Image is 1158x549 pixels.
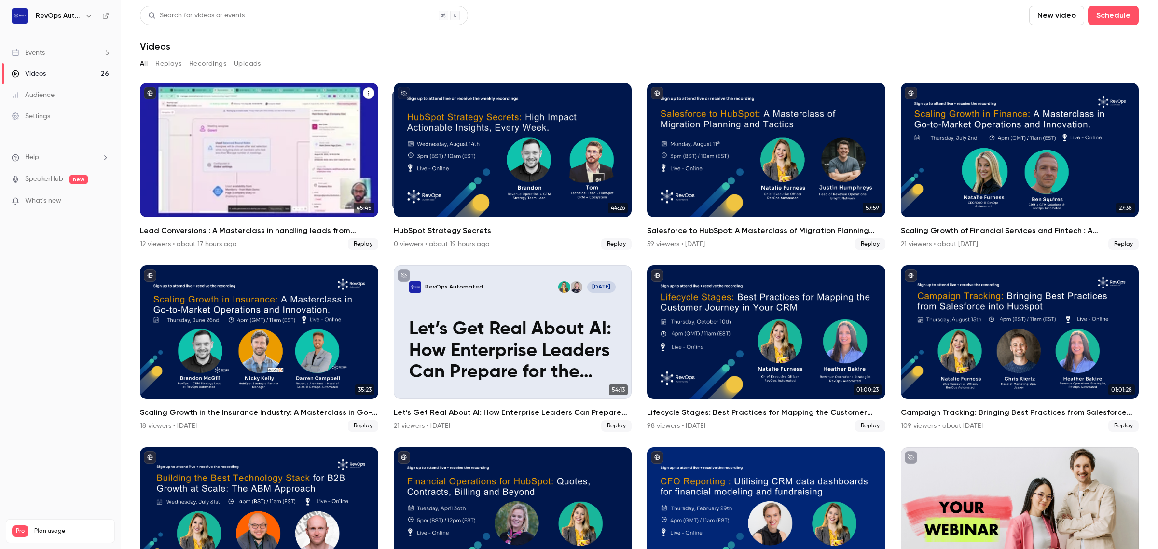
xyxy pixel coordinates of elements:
[140,421,197,431] div: 18 viewers • [DATE]
[905,87,917,99] button: published
[398,87,410,99] button: unpublished
[234,56,261,71] button: Uploads
[12,90,55,100] div: Audience
[647,265,885,432] a: 01:00:23Lifecycle Stages: Best Practices for Mapping the Customer Journey in Your CRM98 viewers •...
[140,83,378,250] a: 45:45Lead Conversions : A Masterclass in handling leads from website demo request to deal won - f...
[1116,203,1135,213] span: 27:38
[140,239,236,249] div: 12 viewers • about 17 hours ago
[140,265,378,432] a: 35:23Scaling Growth in the Insurance Industry: A Masterclass in Go-To-Market Operations and Innov...
[863,203,882,213] span: 57:59
[355,384,374,395] span: 35:23
[647,421,705,431] div: 98 viewers • [DATE]
[97,197,109,206] iframe: Noticeable Trigger
[647,225,885,236] h2: Salesforce to HubSpot: A Masterclass of Migration Planning and Tactics
[855,238,885,250] span: Replay
[394,407,632,418] h2: Let’s Get Real About AI: How Enterprise Leaders Can Prepare for the Next Frontier
[901,265,1139,432] a: 01:01:28Campaign Tracking: Bringing Best Practices from Salesforce into HubSpot109 viewers • abou...
[647,83,885,250] li: Salesforce to HubSpot: A Masterclass of Migration Planning and Tactics
[34,527,109,535] span: Plan usage
[854,384,882,395] span: 01:00:23
[394,83,632,250] li: HubSpot Strategy Secrets
[354,203,374,213] span: 45:45
[901,239,978,249] div: 21 viewers • about [DATE]
[901,265,1139,432] li: Campaign Tracking: Bringing Best Practices from Salesforce into HubSpot
[394,225,632,236] h2: HubSpot Strategy Secrets
[855,420,885,432] span: Replay
[647,407,885,418] h2: Lifecycle Stages: Best Practices for Mapping the Customer Journey in Your CRM
[901,421,983,431] div: 109 viewers • about [DATE]
[394,265,632,432] li: Let’s Get Real About AI: How Enterprise Leaders Can Prepare for the Next Frontier
[425,283,483,291] p: RevOps Automated
[12,69,46,79] div: Videos
[348,238,378,250] span: Replay
[651,451,663,464] button: published
[394,239,489,249] div: 0 viewers • about 19 hours ago
[148,11,245,21] div: Search for videos or events
[647,83,885,250] a: 57:59Salesforce to HubSpot: A Masterclass of Migration Planning and Tactics59 viewers • [DATE]Replay
[651,269,663,282] button: published
[140,225,378,236] h2: Lead Conversions : A Masterclass in handling leads from website demo request to deal won - feat R...
[651,87,663,99] button: published
[570,281,582,293] img: Dr Shannon J. Gregg
[140,56,148,71] button: All
[69,175,88,184] span: new
[12,525,28,537] span: Pro
[601,420,632,432] span: Replay
[155,56,181,71] button: Replays
[12,48,45,57] div: Events
[25,174,63,184] a: SpeakerHub
[1029,6,1084,25] button: New video
[1108,384,1135,395] span: 01:01:28
[608,203,628,213] span: 44:26
[394,265,632,432] a: Let’s Get Real About AI: How Enterprise Leaders Can Prepare for the Next FrontierRevOps Automated...
[901,83,1139,250] a: 27:38Scaling Growth of Financial Services and Fintech : A Masterclass on Growth21 viewers • about...
[901,225,1139,236] h2: Scaling Growth of Financial Services and Fintech : A Masterclass on Growth
[398,451,410,464] button: published
[409,281,421,293] img: Let’s Get Real About AI: How Enterprise Leaders Can Prepare for the Next Frontier
[144,451,156,464] button: published
[398,269,410,282] button: unpublished
[905,269,917,282] button: published
[558,281,570,293] img: Natalie Furness
[140,6,1139,543] section: Videos
[587,281,616,293] span: [DATE]
[1108,238,1139,250] span: Replay
[140,407,378,418] h2: Scaling Growth in the Insurance Industry: A Masterclass in Go-To-Market Operations and Innovation
[601,238,632,250] span: Replay
[901,83,1139,250] li: Scaling Growth of Financial Services and Fintech : A Masterclass on Growth
[140,83,378,250] li: Lead Conversions : A Masterclass in handling leads from website demo request to deal won - feat R...
[348,420,378,432] span: Replay
[1088,6,1139,25] button: Schedule
[1108,420,1139,432] span: Replay
[12,8,28,24] img: RevOps Automated
[140,41,170,52] h1: Videos
[609,384,628,395] span: 54:13
[905,451,917,464] button: unpublished
[140,265,378,432] li: Scaling Growth in the Insurance Industry: A Masterclass in Go-To-Market Operations and Innovation
[12,111,50,121] div: Settings
[144,269,156,282] button: published
[394,421,450,431] div: 21 viewers • [DATE]
[25,196,61,206] span: What's new
[189,56,226,71] button: Recordings
[901,407,1139,418] h2: Campaign Tracking: Bringing Best Practices from Salesforce into HubSpot
[409,319,616,383] p: Let’s Get Real About AI: How Enterprise Leaders Can Prepare for the Next Frontier
[647,239,705,249] div: 59 viewers • [DATE]
[25,152,39,163] span: Help
[36,11,81,21] h6: RevOps Automated
[394,83,632,250] a: 44:2644:26HubSpot Strategy Secrets0 viewers • about 19 hours agoReplay
[647,265,885,432] li: Lifecycle Stages: Best Practices for Mapping the Customer Journey in Your CRM
[144,87,156,99] button: published
[12,152,109,163] li: help-dropdown-opener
